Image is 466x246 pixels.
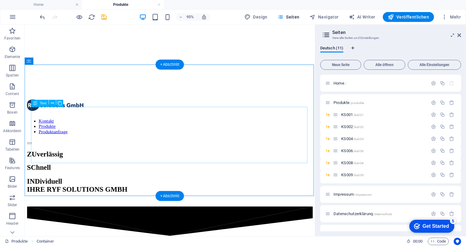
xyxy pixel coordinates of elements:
[46,1,52,7] div: 5
[339,125,428,129] div: KS002/ks002
[440,100,445,105] div: Duplizieren
[3,128,21,133] p: Akkordeon
[6,73,19,78] p: Spalten
[349,14,375,20] span: AI Writer
[100,14,108,21] i: Save (Ctrl+S)
[156,191,184,201] div: + Abschnitt
[407,238,423,245] h6: Session-Zeit
[339,161,428,165] div: KS008/ks008
[39,14,46,21] i: Rückgängig: Überschrift ändern (Strg+Z)
[309,14,339,20] span: Navigator
[354,149,364,153] span: /ks006
[440,172,445,177] div: Duplizieren
[350,101,364,105] span: /produkte
[39,13,46,21] button: undo
[354,161,364,165] span: /ks008
[8,202,17,207] p: Slider
[341,161,364,165] span: Klick, um Seite zu öffnen
[8,184,17,189] p: Bilder
[449,81,454,86] div: Die Startseite kann nicht gelöscht werden
[431,238,446,245] span: Code
[431,136,436,141] div: Einstellungen
[449,100,454,105] div: Entfernen
[431,148,436,153] div: Einstellungen
[440,160,445,165] div: Duplizieren
[7,110,18,115] p: Boxen
[4,36,20,41] p: Favoriten
[76,13,83,21] button: Klicke hier, um den Vorschau-Modus zu verlassen
[440,81,445,86] div: Duplizieren
[333,81,346,85] span: Klick, um Seite zu öffnen
[40,102,46,105] span: Text
[354,193,371,196] span: /impressum
[440,112,445,117] div: Duplizieren
[88,14,95,21] i: Seite neu laden
[332,212,428,216] div: Datenschutzerklärung/datenschutz
[440,124,445,129] div: Duplizieren
[339,137,428,141] div: KS004/ks004
[185,13,195,21] h6: 95%
[413,238,423,245] span: 00 00
[333,192,372,197] span: Klick, um Seite zu öffnen
[176,13,198,21] button: 95%
[18,7,45,12] div: Get Started
[374,212,392,216] span: /datenschutz
[333,211,392,216] span: Klick, um Seite zu öffnen
[388,14,429,20] span: Veröffentlichen
[431,160,436,165] div: Einstellungen
[339,173,428,177] div: KS009/ks009
[320,44,343,53] span: Deutsch (11)
[5,238,28,245] a: Klick, um Auswahl aufzuheben. Doppelklick öffnet Seitenverwaltung
[201,14,207,20] i: Bei Größenänderung Zoomstufe automatisch an das gewählte Gerät anpassen.
[449,172,454,177] div: Entfernen
[431,112,436,117] div: Einstellungen
[277,14,300,20] span: Seiten
[454,238,461,245] button: Usercentrics
[431,211,436,216] div: Einstellungen
[156,60,184,69] div: + Abschnitt
[242,12,270,22] button: Design
[366,63,403,67] span: Alle öffnen
[431,81,436,86] div: Einstellungen
[332,192,428,196] div: Impressum/impressum
[275,12,302,22] button: Seiten
[242,12,270,22] div: Design (Strg+Alt+Y)
[88,13,95,21] button: reload
[5,147,19,152] p: Tabellen
[341,173,364,177] span: Klick, um Seite zu öffnen
[244,14,268,20] span: Design
[449,136,454,141] div: Entfernen
[354,113,364,117] span: /ks001
[431,100,436,105] div: Einstellungen
[341,148,364,153] span: Klick, um Seite zu öffnen
[441,14,461,20] span: Mehr
[449,192,454,197] div: Entfernen
[82,1,164,8] h4: Produkte
[332,35,449,41] h3: Verwalte Seiten und Einstellungen
[440,192,445,197] div: Duplizieren
[383,12,434,22] button: Veröffentlichen
[346,12,378,22] button: AI Writer
[354,173,364,177] span: /ks009
[364,60,405,70] button: Alle öffnen
[307,12,341,22] button: Navigator
[339,149,428,153] div: KS006/ks006
[345,82,346,85] span: /
[449,211,454,216] div: Entfernen
[428,238,449,245] button: Code
[5,3,50,16] div: Get Started 5 items remaining, 0% complete
[339,113,428,117] div: KS001/ks001
[332,101,428,105] div: Produkte/produkte
[354,137,364,141] span: /ks004
[449,148,454,153] div: Entfernen
[408,60,461,70] button: Alle Einstellungen
[341,112,364,117] span: Klick, um Seite zu öffnen
[5,165,20,170] p: Features
[323,63,358,67] span: Neue Seite
[37,238,54,245] nav: breadcrumb
[6,221,18,226] p: Header
[100,13,108,21] button: save
[449,160,454,165] div: Entfernen
[333,100,364,105] span: Klick, um Seite zu öffnen
[440,211,445,216] div: Duplizieren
